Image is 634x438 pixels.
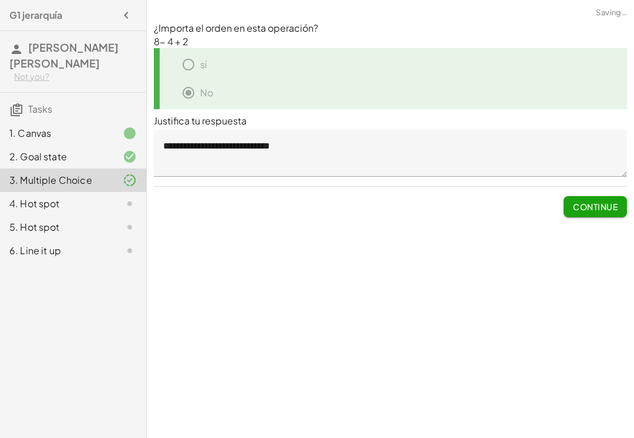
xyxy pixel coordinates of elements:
p: Justifica tu respuesta [154,114,627,128]
i: Task not started. [123,197,137,211]
span: [PERSON_NAME] [PERSON_NAME] [9,41,119,70]
div: 3. Multiple Choice [9,173,104,187]
div: Not you? [14,71,137,83]
span: Continue [573,201,618,212]
h4: G1 jerarquía [9,8,62,22]
p: 8− 4 + 2 [154,35,627,49]
div: 1. Canvas [9,126,104,140]
i: Task finished and correct. [123,150,137,164]
div: 4. Hot spot [9,197,104,211]
i: Task finished. [123,126,137,140]
i: Task finished and part of it marked as correct. [123,173,137,187]
p: ¿Importa el orden en esta operación? [154,22,627,35]
div: 5. Hot spot [9,220,104,234]
span: Saving… [596,7,627,19]
button: Continue [564,196,627,217]
span: Tasks [28,103,52,115]
div: 6. Line it up [9,244,104,258]
i: Task not started. [123,244,137,258]
i: Task not started. [123,220,137,234]
div: 2. Goal state [9,150,104,164]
